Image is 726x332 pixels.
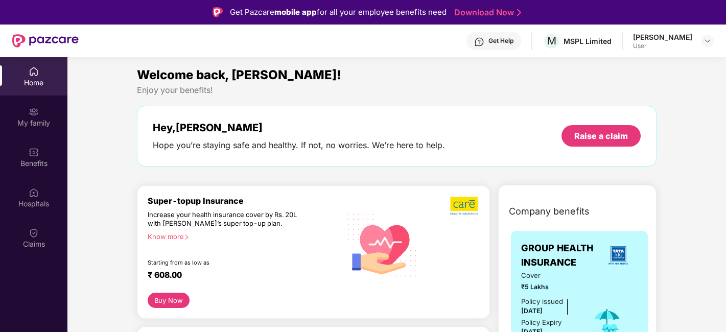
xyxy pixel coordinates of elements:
span: Company benefits [509,204,590,219]
img: b5dec4f62d2307b9de63beb79f102df3.png [450,196,479,216]
img: Logo [213,7,223,17]
a: Download Now [454,7,518,18]
span: [DATE] [521,307,543,315]
strong: mobile app [274,7,317,17]
div: Super-topup Insurance [148,196,341,206]
span: Cover [521,270,576,281]
img: insurerLogo [604,242,632,269]
span: M [547,35,556,47]
div: Policy issued [521,296,563,307]
img: svg+xml;base64,PHN2ZyB3aWR0aD0iMjAiIGhlaWdodD0iMjAiIHZpZXdCb3g9IjAgMCAyMCAyMCIgZmlsbD0ibm9uZSIgeG... [29,107,39,117]
div: Enjoy your benefits! [137,85,657,96]
img: svg+xml;base64,PHN2ZyBpZD0iQmVuZWZpdHMiIHhtbG5zPSJodHRwOi8vd3d3LnczLm9yZy8yMDAwL3N2ZyIgd2lkdGg9Ij... [29,147,39,157]
img: svg+xml;base64,PHN2ZyBpZD0iSG9zcGl0YWxzIiB4bWxucz0iaHR0cDovL3d3dy53My5vcmcvMjAwMC9zdmciIHdpZHRoPS... [29,187,39,198]
div: Hope you’re staying safe and healthy. If not, no worries. We’re here to help. [153,140,445,151]
div: Starting from as low as [148,259,298,266]
span: right [184,234,190,240]
span: GROUP HEALTH INSURANCE [521,241,599,270]
div: MSPL Limited [564,36,612,46]
div: Raise a claim [574,130,628,141]
button: Buy Now [148,293,190,307]
div: Increase your health insurance cover by Rs. 20L with [PERSON_NAME]’s super top-up plan. [148,210,297,228]
img: svg+xml;base64,PHN2ZyBpZD0iSG9tZSIgeG1sbnM9Imh0dHA6Ly93d3cudzMub3JnLzIwMDAvc3ZnIiB3aWR0aD0iMjAiIG... [29,66,39,77]
div: User [633,42,692,50]
img: New Pazcare Logo [12,34,79,48]
div: Policy Expiry [521,317,561,328]
img: svg+xml;base64,PHN2ZyBpZD0iQ2xhaW0iIHhtbG5zPSJodHRwOi8vd3d3LnczLm9yZy8yMDAwL3N2ZyIgd2lkdGg9IjIwIi... [29,228,39,238]
img: svg+xml;base64,PHN2ZyB4bWxucz0iaHR0cDovL3d3dy53My5vcmcvMjAwMC9zdmciIHhtbG5zOnhsaW5rPSJodHRwOi8vd3... [341,202,424,287]
div: Get Pazcare for all your employee benefits need [230,6,447,18]
div: Hey, [PERSON_NAME] [153,122,445,134]
img: svg+xml;base64,PHN2ZyBpZD0iSGVscC0zMngzMiIgeG1sbnM9Imh0dHA6Ly93d3cudzMub3JnLzIwMDAvc3ZnIiB3aWR0aD... [474,37,484,47]
div: Get Help [488,37,513,45]
img: Stroke [517,7,521,18]
div: ₹ 608.00 [148,270,331,282]
div: [PERSON_NAME] [633,32,692,42]
span: ₹5 Lakhs [521,282,576,292]
div: Know more [148,232,335,240]
img: svg+xml;base64,PHN2ZyBpZD0iRHJvcGRvd24tMzJ4MzIiIHhtbG5zPSJodHRwOi8vd3d3LnczLm9yZy8yMDAwL3N2ZyIgd2... [704,37,712,45]
span: Welcome back, [PERSON_NAME]! [137,67,341,82]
